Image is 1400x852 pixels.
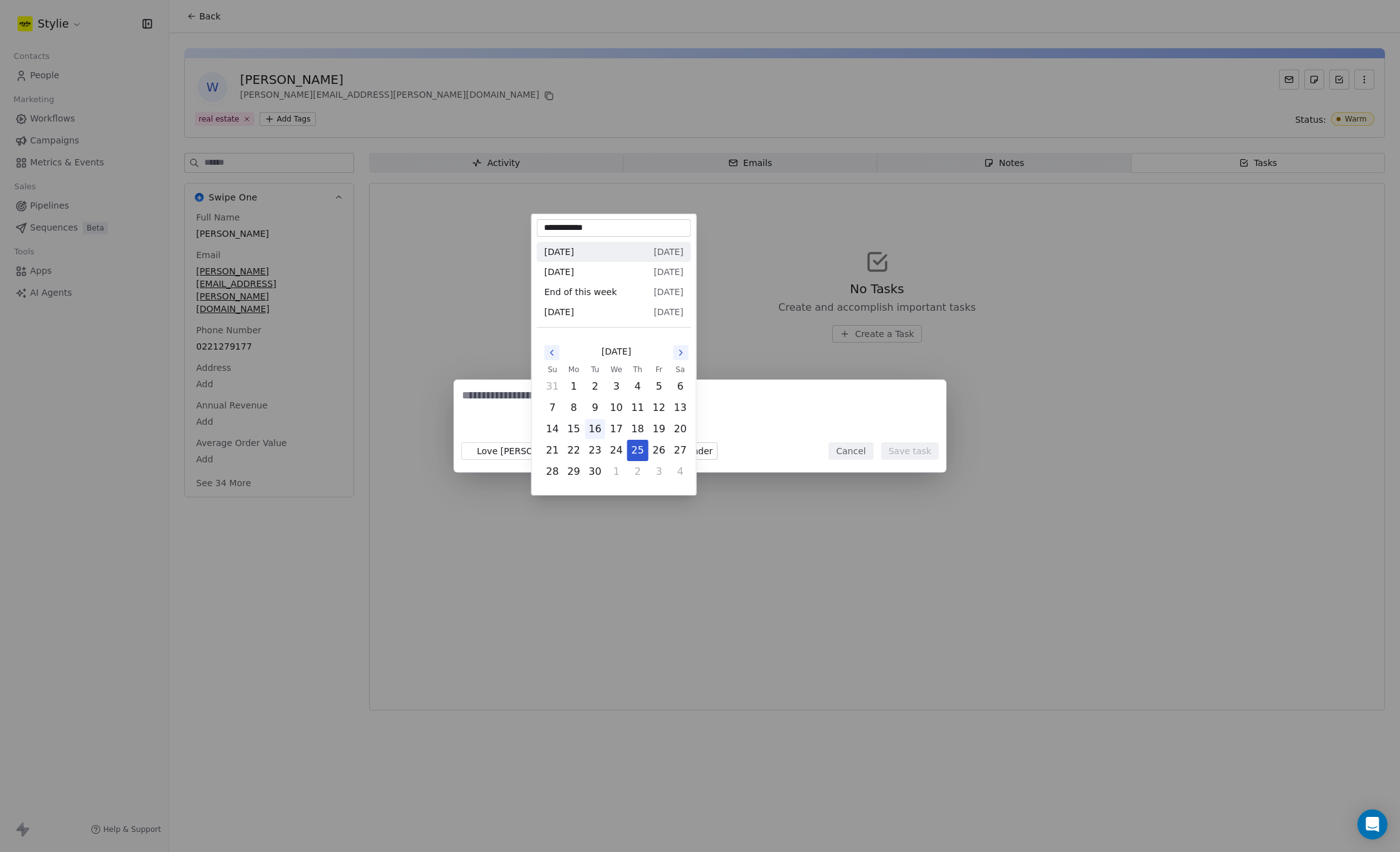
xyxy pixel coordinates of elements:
button: Wednesday, September 10th, 2025 [607,398,627,418]
button: Friday, October 3rd, 2025 [649,462,669,482]
button: Tuesday, September 2nd, 2025 [585,377,605,397]
th: Thursday [627,363,649,376]
table: September 2025 [542,363,691,482]
button: Saturday, October 4th, 2025 [671,462,691,482]
button: Wednesday, September 3rd, 2025 [607,377,627,397]
button: Wednesday, September 17th, 2025 [607,419,627,439]
button: Tuesday, September 9th, 2025 [585,398,605,418]
button: Monday, September 15th, 2025 [564,419,584,439]
button: Thursday, October 2nd, 2025 [628,462,648,482]
span: End of this week [545,286,617,298]
button: Sunday, September 21st, 2025 [543,440,563,460]
th: Saturday [670,363,691,376]
th: Sunday [542,363,563,376]
button: Saturday, September 6th, 2025 [671,377,691,397]
button: Thursday, September 11th, 2025 [628,398,648,418]
button: Friday, September 26th, 2025 [649,440,669,460]
button: Friday, September 5th, 2025 [649,377,669,397]
span: [DATE] [545,246,574,258]
button: Sunday, September 28th, 2025 [543,462,563,482]
button: Tuesday, September 23rd, 2025 [585,440,605,460]
button: Sunday, September 7th, 2025 [543,398,563,418]
button: Tuesday, September 30th, 2025 [585,462,605,482]
span: [DATE] [654,286,683,298]
span: [DATE] [654,306,683,318]
button: Friday, September 19th, 2025 [649,419,669,439]
button: Monday, September 1st, 2025 [564,377,584,397]
button: Monday, September 29th, 2025 [564,462,584,482]
button: Go to the Next Month [674,345,689,360]
button: Sunday, August 31st, 2025 [543,377,563,397]
span: [DATE] [654,266,683,278]
span: [DATE] [545,306,574,318]
button: Tuesday, September 16th, 2025 [585,419,605,439]
button: Go to the Previous Month [545,345,560,360]
th: Monday [563,363,585,376]
span: [DATE] [654,246,683,258]
button: Monday, September 8th, 2025 [564,398,584,418]
button: Saturday, September 13th, 2025 [671,398,691,418]
button: Thursday, September 18th, 2025 [628,419,648,439]
button: Today, Thursday, September 25th, 2025, selected [628,440,648,460]
button: Saturday, September 20th, 2025 [671,419,691,439]
button: Saturday, September 27th, 2025 [671,440,691,460]
button: Friday, September 12th, 2025 [649,398,669,418]
button: Wednesday, October 1st, 2025 [607,462,627,482]
th: Friday [649,363,670,376]
span: [DATE] [602,345,631,358]
button: Sunday, September 14th, 2025 [543,419,563,439]
th: Wednesday [606,363,627,376]
button: Wednesday, September 24th, 2025 [607,440,627,460]
th: Tuesday [585,363,606,376]
button: Monday, September 22nd, 2025 [564,440,584,460]
button: Thursday, September 4th, 2025 [628,377,648,397]
span: [DATE] [545,266,574,278]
